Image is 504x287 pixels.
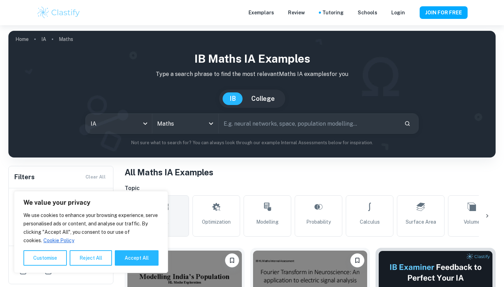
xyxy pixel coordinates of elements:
[411,11,414,14] button: Help and Feedback
[14,139,490,146] p: Not sure what to search for? You can always look through our example Internal Assessments below f...
[244,92,282,105] button: College
[306,218,331,226] span: Probability
[248,9,274,16] p: Exemplars
[23,198,159,207] p: We value your privacy
[86,114,152,133] div: IA
[115,250,159,266] button: Accept All
[36,6,81,20] img: Clastify logo
[225,253,239,267] button: Please log in to bookmark exemplars
[23,211,159,245] p: We use cookies to enhance your browsing experience, serve personalised ads or content, and analys...
[256,218,279,226] span: Modelling
[23,250,67,266] button: Customise
[391,9,405,16] a: Login
[464,218,480,226] span: Volume
[360,218,380,226] span: Calculus
[288,9,305,16] p: Review
[43,237,75,244] a: Cookie Policy
[14,50,490,67] h1: IB Maths IA examples
[14,70,490,78] p: Type a search phrase to find the most relevant Maths IA examples for you
[14,191,168,273] div: We value your privacy
[350,253,364,267] button: Please log in to bookmark exemplars
[219,114,399,133] input: E.g. neural networks, space, population modelling...
[125,166,496,178] h1: All Maths IA Examples
[41,34,46,44] a: IA
[420,6,468,19] button: JOIN FOR FREE
[206,119,216,128] button: Open
[125,184,496,192] h6: Topic
[322,9,344,16] a: Tutoring
[358,9,377,16] a: Schools
[59,35,73,43] p: Maths
[223,92,243,105] button: IB
[202,218,231,226] span: Optimization
[8,31,496,157] img: profile cover
[401,118,413,129] button: Search
[70,250,112,266] button: Reject All
[14,172,35,182] h6: Filters
[15,34,29,44] a: Home
[406,218,436,226] span: Surface Area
